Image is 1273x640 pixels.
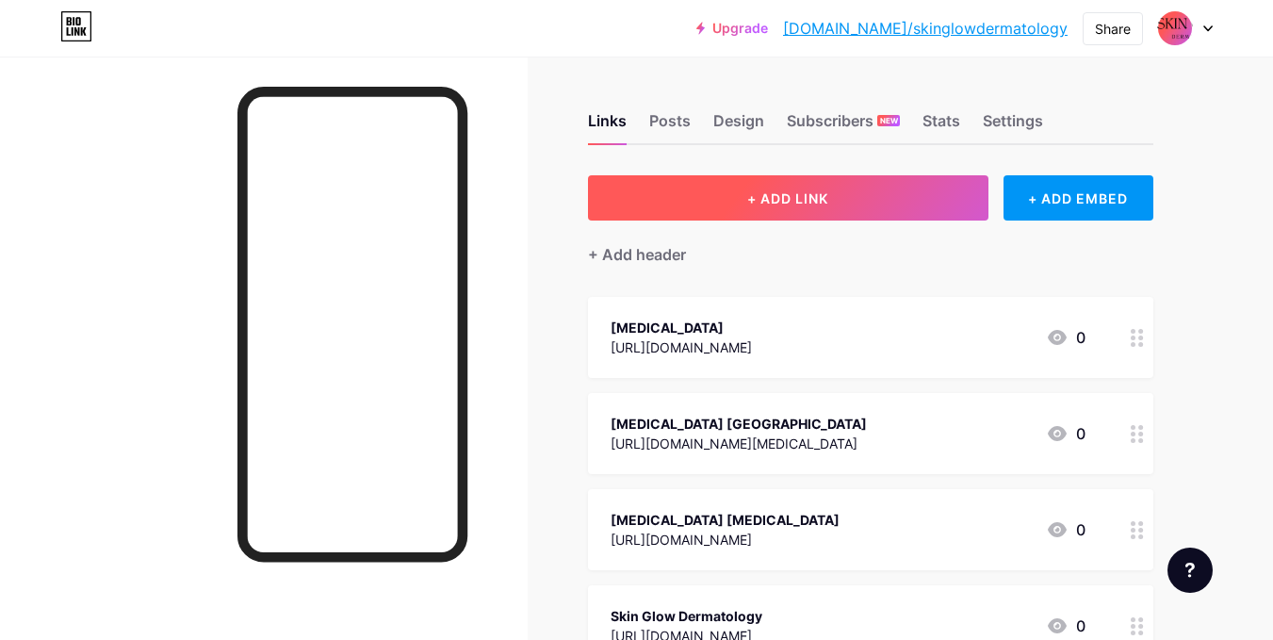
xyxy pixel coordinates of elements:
div: 0 [1046,615,1085,637]
div: + ADD EMBED [1004,175,1153,221]
div: Skin Glow Dermatology [611,606,762,626]
a: Upgrade [696,21,768,36]
div: Posts [649,109,691,143]
img: skinglowdermatology [1157,10,1193,46]
span: NEW [880,115,898,126]
div: 0 [1046,518,1085,541]
span: + ADD LINK [747,190,828,206]
div: + Add header [588,243,686,266]
div: 0 [1046,422,1085,445]
div: Design [713,109,764,143]
div: [MEDICAL_DATA] [611,318,752,337]
div: Subscribers [787,109,900,143]
div: Links [588,109,627,143]
div: [URL][DOMAIN_NAME][MEDICAL_DATA] [611,434,867,453]
div: [MEDICAL_DATA] [GEOGRAPHIC_DATA] [611,414,867,434]
a: [DOMAIN_NAME]/skinglowdermatology [783,17,1068,40]
div: Stats [922,109,960,143]
div: [URL][DOMAIN_NAME] [611,337,752,357]
div: [MEDICAL_DATA] [MEDICAL_DATA] [611,510,840,530]
button: + ADD LINK [588,175,988,221]
div: Settings [983,109,1043,143]
div: [URL][DOMAIN_NAME] [611,530,840,550]
div: Share [1095,19,1131,39]
div: 0 [1046,326,1085,349]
